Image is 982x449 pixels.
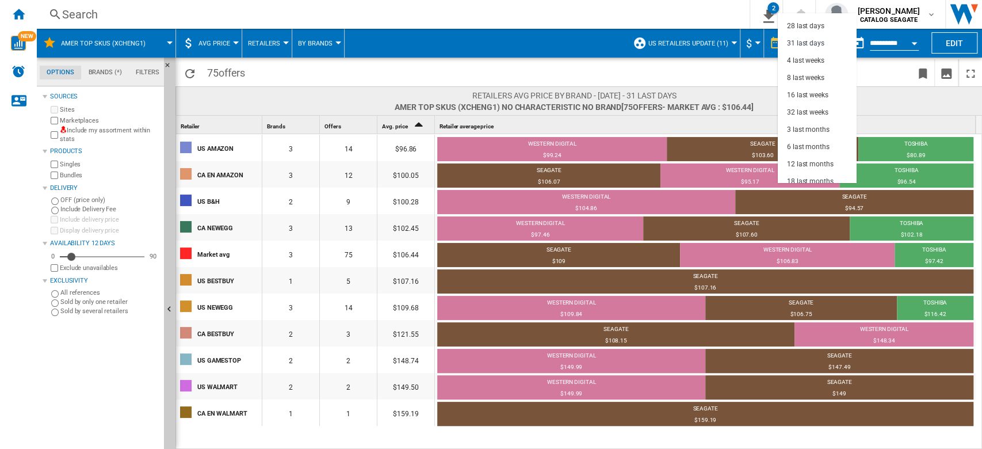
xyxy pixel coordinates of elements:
div: 32 last weeks [787,108,828,117]
div: 4 last weeks [787,56,824,66]
div: 3 last months [787,125,830,135]
div: 12 last months [787,159,834,169]
div: 16 last weeks [787,90,828,100]
div: 8 last weeks [787,73,824,83]
div: 31 last days [787,39,824,48]
div: 28 last days [787,21,824,31]
div: 6 last months [787,142,830,152]
div: 18 last months [787,177,834,187]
